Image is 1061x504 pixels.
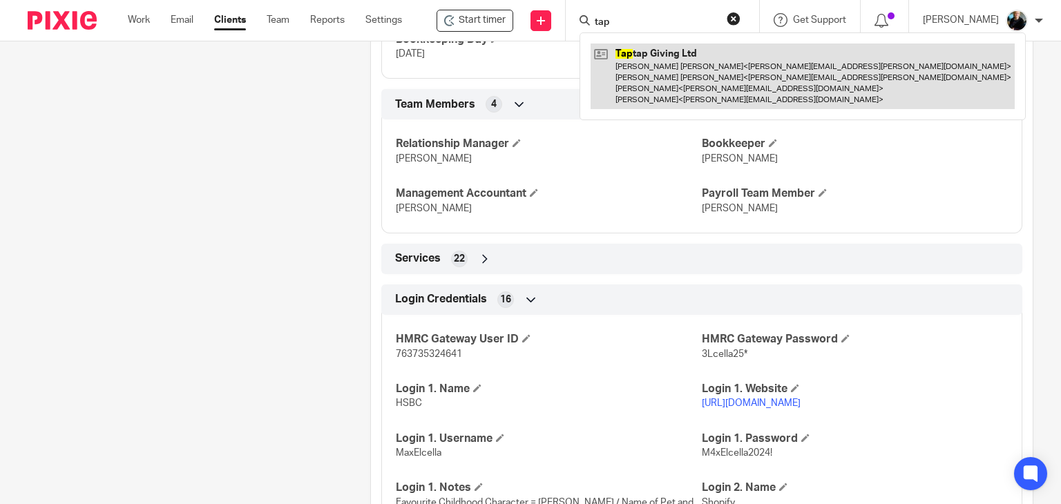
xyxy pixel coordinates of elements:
[396,204,472,213] span: [PERSON_NAME]
[702,332,1008,347] h4: HMRC Gateway Password
[793,15,846,25] span: Get Support
[702,186,1008,201] h4: Payroll Team Member
[437,10,513,32] div: Elcella Ltd
[395,292,487,307] span: Login Credentials
[171,13,193,27] a: Email
[365,13,402,27] a: Settings
[702,382,1008,396] h4: Login 1. Website
[702,448,772,458] span: M4xElcella2024!
[28,11,97,30] img: Pixie
[396,481,702,495] h4: Login 1. Notes
[310,13,345,27] a: Reports
[396,154,472,164] span: [PERSON_NAME]
[396,137,702,151] h4: Relationship Manager
[396,432,702,446] h4: Login 1. Username
[454,252,465,266] span: 22
[396,382,702,396] h4: Login 1. Name
[923,13,999,27] p: [PERSON_NAME]
[396,349,462,359] span: 763735324641
[267,13,289,27] a: Team
[396,332,702,347] h4: HMRC Gateway User ID
[702,349,747,359] span: 3Lcella25*
[702,204,778,213] span: [PERSON_NAME]
[395,251,441,266] span: Services
[396,398,422,408] span: HSBC
[396,448,441,458] span: MaxElcella
[593,17,718,29] input: Search
[727,12,740,26] button: Clear
[396,49,425,59] span: [DATE]
[396,186,702,201] h4: Management Accountant
[702,154,778,164] span: [PERSON_NAME]
[702,481,1008,495] h4: Login 2. Name
[702,432,1008,446] h4: Login 1. Password
[128,13,150,27] a: Work
[395,97,475,112] span: Team Members
[1006,10,1028,32] img: nicky-partington.jpg
[500,293,511,307] span: 16
[459,13,506,28] span: Start timer
[702,137,1008,151] h4: Bookkeeper
[491,97,497,111] span: 4
[214,13,246,27] a: Clients
[702,398,801,408] a: [URL][DOMAIN_NAME]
